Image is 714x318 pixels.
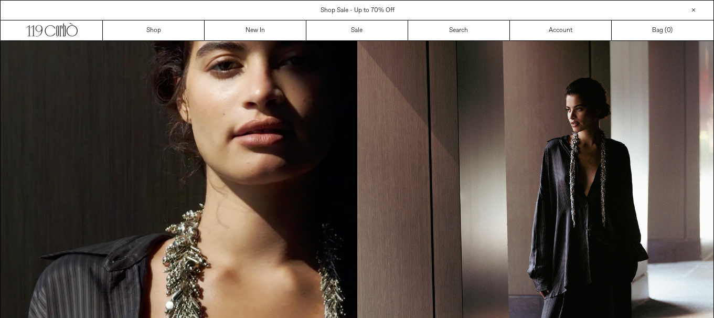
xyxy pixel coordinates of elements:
a: Sale [306,20,408,40]
span: ) [667,26,673,35]
a: Search [408,20,510,40]
a: New In [205,20,306,40]
a: Bag () [612,20,713,40]
a: Shop [103,20,205,40]
a: Shop Sale - Up to 70% Off [321,6,395,15]
a: Account [510,20,612,40]
span: 0 [667,26,670,35]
